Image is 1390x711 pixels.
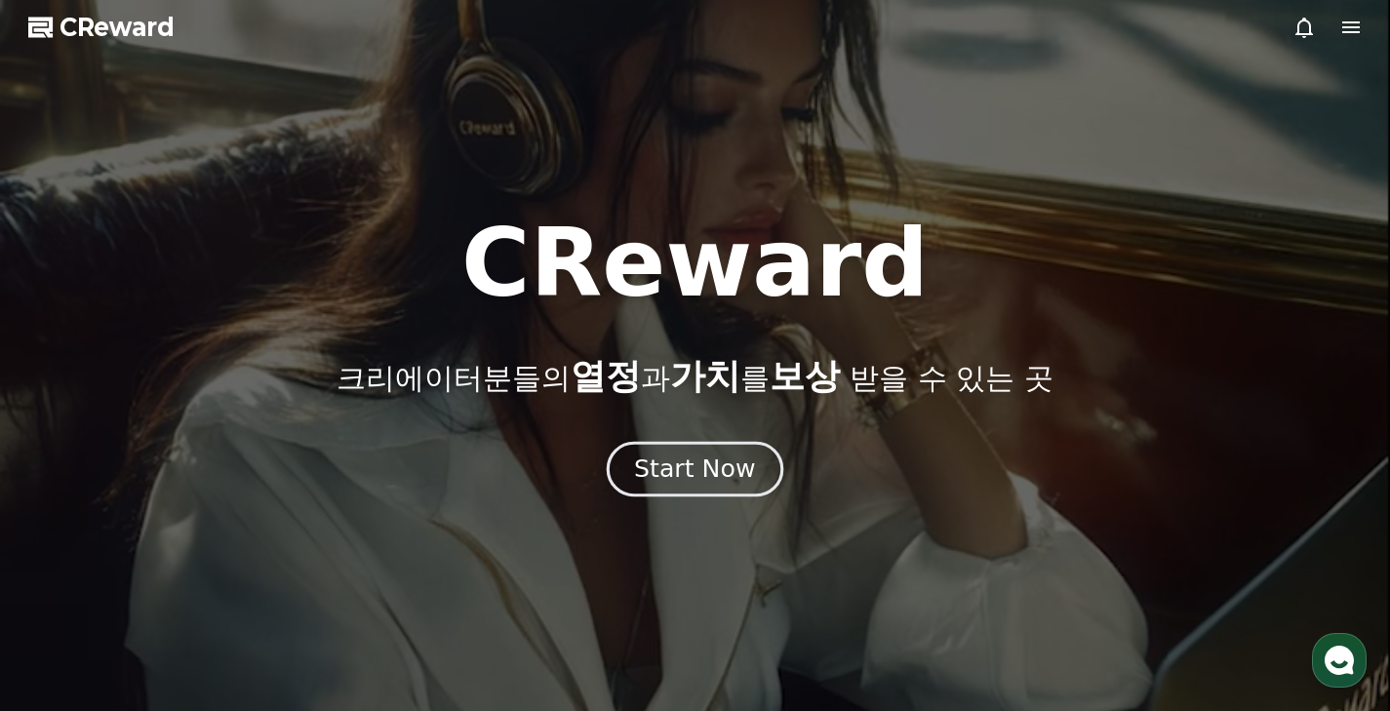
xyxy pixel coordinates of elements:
[770,356,840,396] span: 보상
[61,578,73,594] span: 홈
[670,356,740,396] span: 가치
[129,549,252,598] a: 대화
[337,357,1052,396] p: 크리에이터분들의 과 를 받을 수 있는 곳
[60,12,175,43] span: CReward
[179,579,202,595] span: 대화
[607,441,783,496] button: Start Now
[301,578,325,594] span: 설정
[571,356,641,396] span: 열정
[461,217,929,310] h1: CReward
[634,453,755,486] div: Start Now
[28,12,175,43] a: CReward
[611,462,779,481] a: Start Now
[252,549,375,598] a: 설정
[6,549,129,598] a: 홈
